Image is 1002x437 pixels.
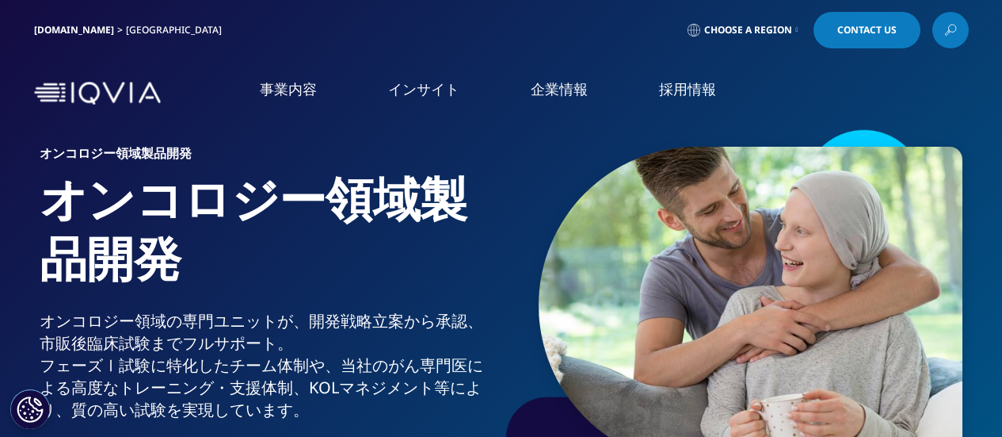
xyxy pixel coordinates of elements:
[40,310,495,431] p: オンコロジー領域の専門ユニットが、開発戦略立案から承認、市販後臨床試験までフルサポート。 フェーズⅠ試験に特化したチーム体制や、当社のがん専門医による高度なトレーニング・支援体制、KOLマネジメ...
[126,24,228,36] div: [GEOGRAPHIC_DATA]
[531,79,588,99] a: 企業情報
[40,169,495,310] h1: オンコロジー領域製品開発
[704,24,792,36] span: Choose a Region
[659,79,716,99] a: 採用情報
[40,147,495,169] h6: オンコロジー領域製品開発
[34,23,114,36] a: [DOMAIN_NAME]
[837,25,897,35] span: Contact Us
[388,79,459,99] a: インサイト
[260,79,317,99] a: 事業内容
[167,56,969,131] nav: Primary
[10,389,50,429] button: Cookie 設定
[813,12,920,48] a: Contact Us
